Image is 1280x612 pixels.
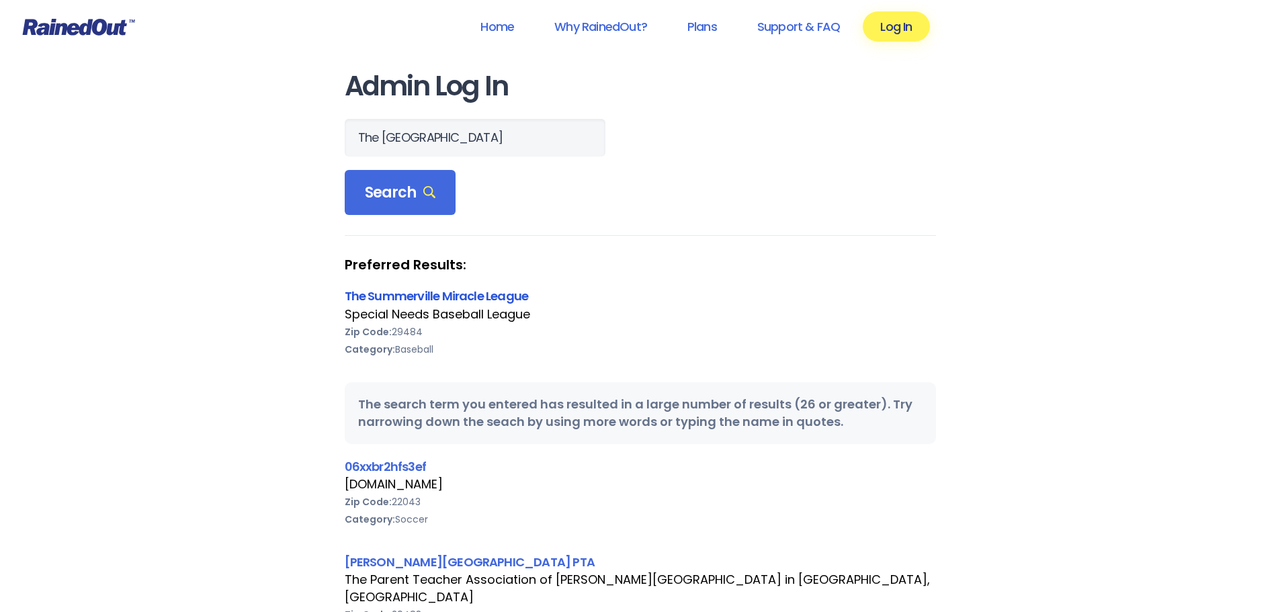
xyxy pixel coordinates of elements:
div: 06xxbr2hfs3ef [345,457,936,476]
a: Log In [863,11,929,42]
div: Soccer [345,511,936,528]
div: [PERSON_NAME][GEOGRAPHIC_DATA] PTA [345,553,936,571]
a: Home [463,11,531,42]
div: The Summerville Miracle League [345,287,936,305]
a: Support & FAQ [740,11,857,42]
div: The search term you entered has resulted in a large number of results (26 or greater). Try narrow... [345,382,936,444]
a: Plans [670,11,734,42]
a: The Summerville Miracle League [345,288,529,304]
b: Category: [345,513,395,526]
div: 22043 [345,493,936,511]
div: Baseball [345,341,936,358]
div: [DOMAIN_NAME] [345,476,936,493]
h1: Admin Log In [345,71,936,101]
a: [PERSON_NAME][GEOGRAPHIC_DATA] PTA [345,554,595,570]
a: 06xxbr2hfs3ef [345,458,426,475]
a: Why RainedOut? [537,11,665,42]
div: Search [345,170,456,216]
b: Category: [345,343,395,356]
span: Search [365,183,436,202]
input: Search Orgs… [345,119,605,157]
div: Special Needs Baseball League [345,306,936,323]
div: 29484 [345,323,936,341]
b: Zip Code: [345,495,392,509]
b: Zip Code: [345,325,392,339]
div: The Parent Teacher Association of [PERSON_NAME][GEOGRAPHIC_DATA] in [GEOGRAPHIC_DATA], [GEOGRAPHI... [345,571,936,606]
strong: Preferred Results: [345,256,936,273]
